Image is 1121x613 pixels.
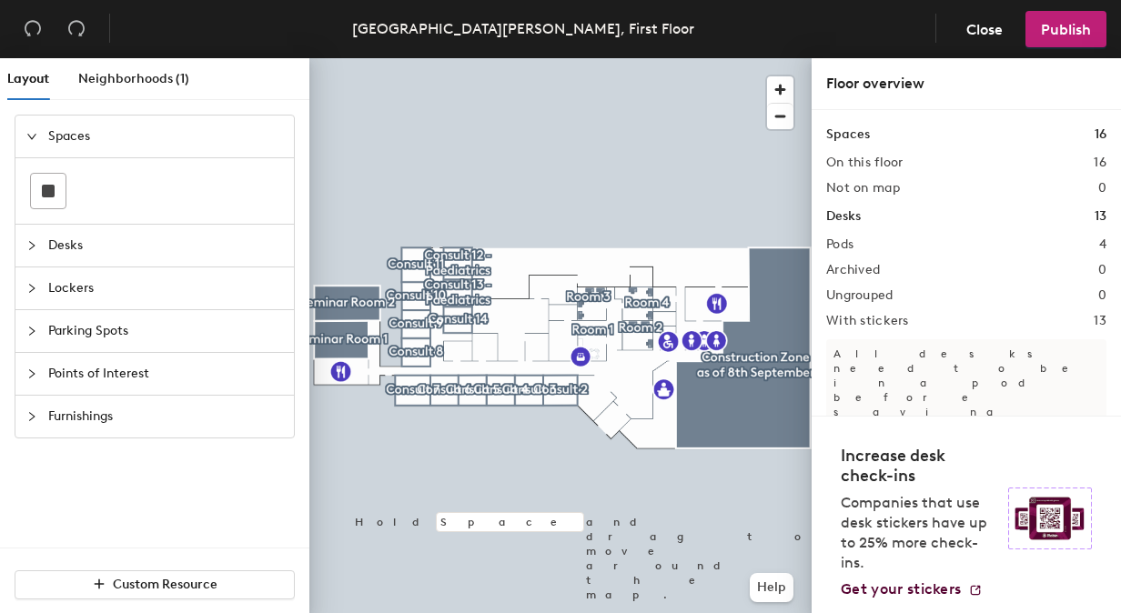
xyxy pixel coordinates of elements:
[48,396,283,437] span: Furnishings
[826,181,900,196] h2: Not on map
[58,11,95,47] button: Redo (⌘ + ⇧ + Z)
[48,310,283,352] span: Parking Spots
[826,314,909,328] h2: With stickers
[26,131,37,142] span: expanded
[841,446,997,486] h4: Increase desk check-ins
[26,411,37,422] span: collapsed
[48,353,283,395] span: Points of Interest
[826,237,853,252] h2: Pods
[826,156,904,170] h2: On this floor
[841,580,983,598] a: Get your stickers
[1098,263,1106,277] h2: 0
[826,288,894,303] h2: Ungrouped
[26,326,37,337] span: collapsed
[352,17,694,40] div: [GEOGRAPHIC_DATA][PERSON_NAME], First Floor
[26,240,37,251] span: collapsed
[1098,181,1106,196] h2: 0
[1095,206,1106,226] h1: 13
[750,573,793,602] button: Help
[113,577,217,592] span: Custom Resource
[1094,314,1106,328] h2: 13
[1008,487,1092,549] img: Sticker logo
[826,125,870,145] h1: Spaces
[48,267,283,309] span: Lockers
[1041,21,1091,38] span: Publish
[15,11,51,47] button: Undo (⌘ + Z)
[826,263,880,277] h2: Archived
[1094,156,1106,170] h2: 16
[1095,125,1106,145] h1: 16
[1098,288,1106,303] h2: 0
[826,339,1106,427] p: All desks need to be in a pod before saving
[841,493,997,573] p: Companies that use desk stickers have up to 25% more check-ins.
[48,225,283,266] span: Desks
[841,580,961,598] span: Get your stickers
[26,283,37,294] span: collapsed
[966,21,1003,38] span: Close
[7,71,49,86] span: Layout
[1099,237,1106,252] h2: 4
[951,11,1018,47] button: Close
[78,71,189,86] span: Neighborhoods (1)
[48,116,283,157] span: Spaces
[826,73,1106,95] div: Floor overview
[826,206,861,226] h1: Desks
[26,368,37,379] span: collapsed
[1025,11,1106,47] button: Publish
[15,570,295,599] button: Custom Resource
